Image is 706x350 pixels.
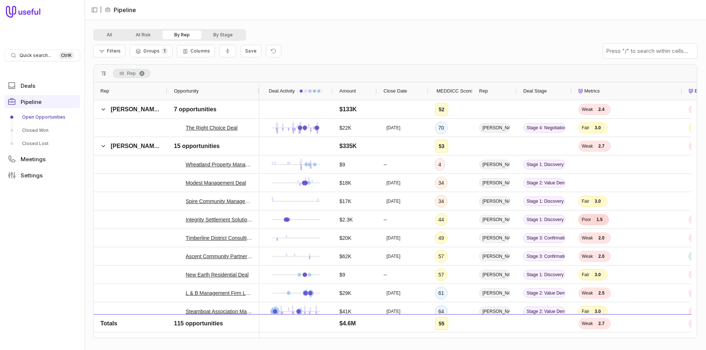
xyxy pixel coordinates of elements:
[339,289,352,297] span: $29K
[439,142,445,151] div: 53
[186,215,253,224] a: Integrity Settlement Solutions - New Deal
[523,123,565,133] span: Stage 4: Negotiation
[190,48,210,54] span: Columns
[592,308,604,315] span: 3.0
[584,87,600,95] span: Metrics
[4,169,80,182] a: Settings
[386,180,400,186] time: [DATE]
[582,235,593,241] span: Weak
[339,178,352,187] span: $18K
[523,307,565,316] span: Stage 2: Value Demonstration
[582,198,589,204] span: Fair
[4,125,80,136] a: Closed Won
[107,48,121,54] span: Filters
[523,178,565,188] span: Stage 2: Value Demonstration
[479,196,510,206] span: [PERSON_NAME]
[386,253,400,259] time: [DATE]
[523,288,565,298] span: Stage 2: Value Demonstration
[339,307,352,316] span: $41K
[127,69,136,78] span: Rep
[21,83,35,89] span: Deals
[339,87,356,95] span: Amount
[438,178,444,187] div: 34
[595,142,607,150] span: 2.7
[386,235,400,241] time: [DATE]
[124,30,163,39] button: At Risk
[582,143,593,149] span: Weak
[186,270,249,279] a: New Earth Residential Deal
[219,45,236,58] button: Collapse all rows
[592,271,604,278] span: 3.0
[595,326,607,333] span: 2.5
[186,123,238,132] a: The Right Choice Deal
[186,160,253,169] a: Wheatland Property Management, Inc Deal
[111,106,160,112] span: [PERSON_NAME]
[111,143,160,149] span: [PERSON_NAME]
[595,234,607,242] span: 2.0
[593,216,606,223] span: 1.5
[479,160,510,169] span: [PERSON_NAME]
[100,87,109,95] span: Rep
[438,160,441,169] div: 4
[339,197,352,206] span: $17K
[592,124,604,131] span: 3.0
[4,138,80,149] a: Closed Lost
[438,234,444,242] div: 49
[479,233,510,243] span: [PERSON_NAME]
[523,215,565,224] span: Stage 1: Discovery
[100,6,102,14] span: |
[523,233,565,243] span: Stage 3: Confirmation
[582,272,589,278] span: Fair
[479,215,510,224] span: [PERSON_NAME]
[523,270,565,279] span: Stage 1: Discovery
[435,82,466,100] div: MEDDICC Score
[438,289,444,297] div: 61
[436,87,473,95] span: MEDDICC Score
[384,87,407,95] span: Close Date
[377,210,428,228] div: --
[19,53,51,58] span: Quick search...
[386,198,400,204] time: [DATE]
[339,325,352,334] span: $26K
[582,308,589,314] span: Fair
[174,87,199,95] span: Opportunity
[438,252,444,261] div: 57
[4,152,80,166] a: Meetings
[582,290,593,296] span: Weak
[523,196,565,206] span: Stage 1: Discovery
[339,270,345,279] span: $9
[386,125,400,131] time: [DATE]
[186,289,253,297] a: L & B Management Firm LLC - New Deal
[4,79,80,92] a: Deals
[523,325,565,335] span: Stage 2: Value Demonstration
[582,253,593,259] span: Weak
[245,48,257,54] span: Save
[439,105,445,114] div: 52
[339,142,357,151] span: $335K
[105,6,136,14] li: Pipeline
[339,160,345,169] span: $9
[4,111,80,123] a: Open Opportunities
[523,252,565,261] span: Stage 3: Confirmation
[582,107,593,112] span: Weak
[438,270,444,279] div: 57
[339,123,352,132] span: $22K
[438,197,444,206] div: 34
[21,99,42,105] span: Pipeline
[174,142,220,151] span: 15 opportunities
[266,45,281,58] button: Reset view
[582,217,591,223] span: Poor
[386,290,400,296] time: [DATE]
[93,45,125,57] button: Filter Pipeline
[186,234,253,242] a: Timberline District Consulting - New Deal
[240,45,261,57] button: Create a new saved view
[438,215,444,224] div: 44
[21,156,46,162] span: Meetings
[186,307,253,316] a: Steamboat Association Management Deal
[21,173,43,178] span: Settings
[479,123,510,133] span: [PERSON_NAME]
[186,325,253,334] a: G & D Property Management - New Deal
[582,327,593,333] span: Weak
[4,95,80,108] a: Pipeline
[438,307,444,316] div: 64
